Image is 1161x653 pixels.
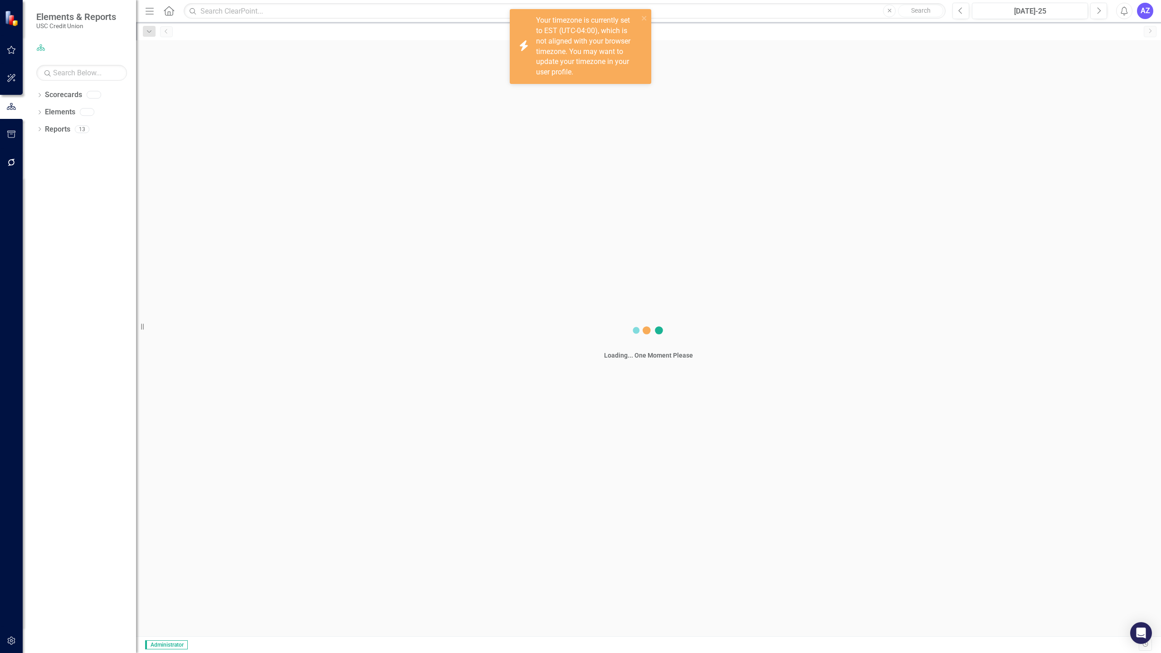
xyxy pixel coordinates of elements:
[536,15,639,78] div: Your timezone is currently set to EST (UTC-04:00), which is not aligned with your browser timezon...
[911,7,931,14] span: Search
[184,3,946,19] input: Search ClearPoint...
[4,10,20,26] img: ClearPoint Strategy
[641,13,648,23] button: close
[1130,622,1152,644] div: Open Intercom Messenger
[972,3,1088,19] button: [DATE]-25
[1137,3,1153,19] button: AZ
[898,5,943,17] button: Search
[604,351,693,360] div: Loading... One Moment Please
[36,11,116,22] span: Elements & Reports
[975,6,1085,17] div: [DATE]-25
[36,22,116,29] small: USC Credit Union
[45,124,70,135] a: Reports
[75,125,89,133] div: 13
[45,90,82,100] a: Scorecards
[145,640,188,649] span: Administrator
[36,65,127,81] input: Search Below...
[45,107,75,118] a: Elements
